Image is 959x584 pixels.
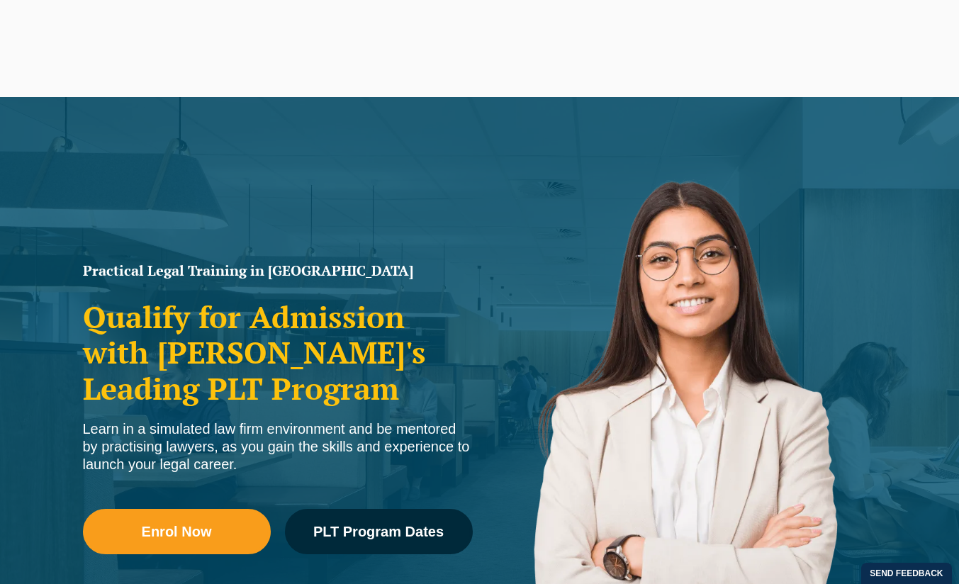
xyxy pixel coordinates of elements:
h1: Practical Legal Training in [GEOGRAPHIC_DATA] [83,264,473,278]
a: Enrol Now [83,509,271,554]
span: PLT Program Dates [313,524,444,539]
h2: Qualify for Admission with [PERSON_NAME]'s Leading PLT Program [83,299,473,406]
a: PLT Program Dates [285,509,473,554]
span: Enrol Now [142,524,212,539]
div: Learn in a simulated law firm environment and be mentored by practising lawyers, as you gain the ... [83,420,473,473]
